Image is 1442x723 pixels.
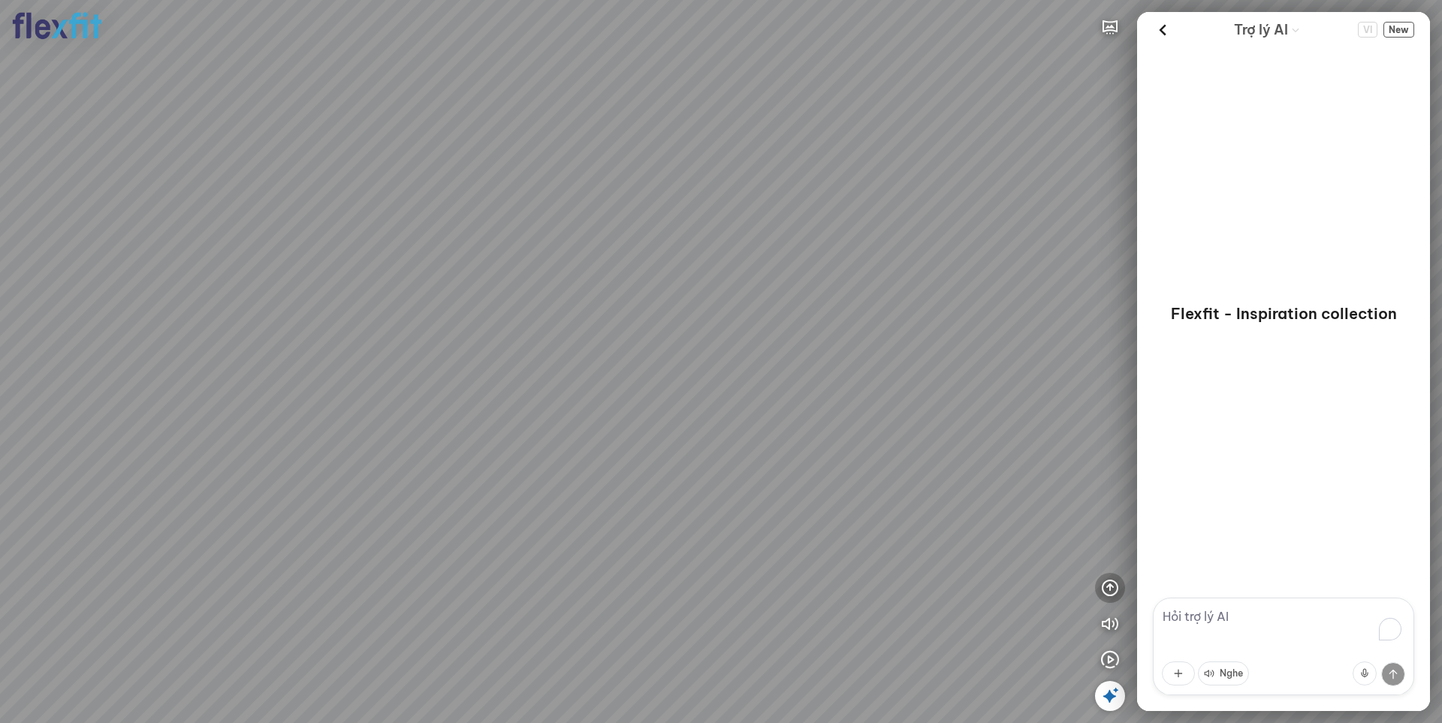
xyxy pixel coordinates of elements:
[1234,20,1288,41] span: Trợ lý AI
[1198,661,1249,685] button: Nghe
[1383,22,1414,38] button: New Chat
[1171,303,1397,324] p: Flexfit - Inspiration collection
[1383,22,1414,38] span: New
[1358,22,1377,38] span: VI
[1153,598,1414,695] textarea: To enrich screen reader interactions, please activate Accessibility in Grammarly extension settings
[12,12,102,40] img: logo
[1358,22,1377,38] button: Change language
[1234,18,1300,41] div: AI Guide options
